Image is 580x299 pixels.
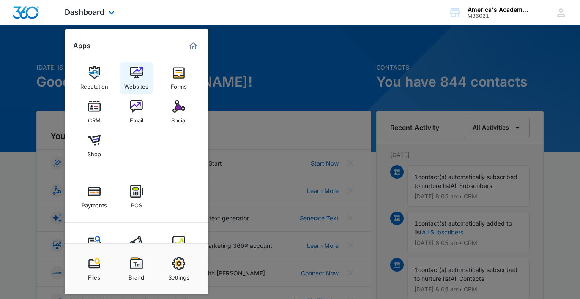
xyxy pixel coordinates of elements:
a: Ads [120,232,153,264]
div: Payments [82,198,107,209]
div: Websites [124,79,148,90]
div: account id [468,13,529,19]
div: account name [468,6,529,13]
div: Files [88,270,100,281]
div: Email [130,113,143,124]
a: Marketing 360® Dashboard [186,39,200,53]
a: Social [163,96,195,128]
div: Forms [171,79,187,90]
a: Content [78,232,110,264]
a: Brand [120,253,153,285]
a: Settings [163,253,195,285]
div: Social [171,113,186,124]
a: Shop [78,130,110,162]
a: Files [78,253,110,285]
div: Settings [168,270,189,281]
a: Reputation [78,62,110,94]
div: CRM [88,113,101,124]
a: Payments [78,181,110,213]
div: POS [131,198,142,209]
a: Forms [163,62,195,94]
a: Email [120,96,153,128]
div: Reputation [80,79,108,90]
div: Brand [129,270,144,281]
a: Intelligence [163,232,195,264]
a: POS [120,181,153,213]
span: Dashboard [65,8,104,16]
a: CRM [78,96,110,128]
div: Shop [88,147,101,158]
a: Websites [120,62,153,94]
h2: Apps [73,42,90,50]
